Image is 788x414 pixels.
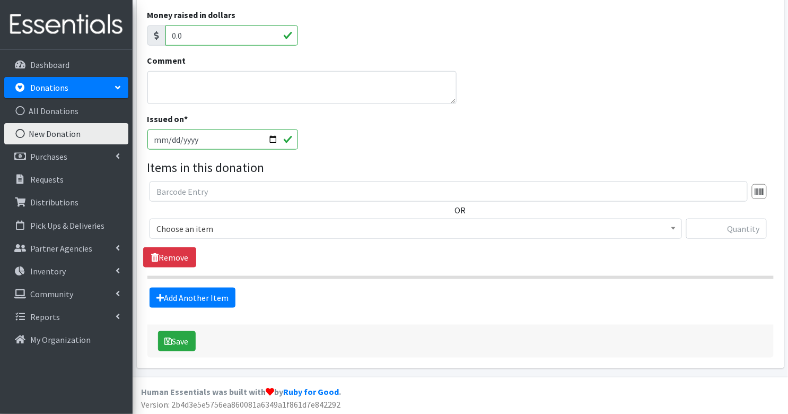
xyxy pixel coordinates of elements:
a: Ruby for Good [283,387,339,398]
abbr: required [185,114,188,124]
a: Community [4,283,128,305]
legend: Items in this donation [147,158,774,177]
a: Requests [4,169,128,190]
p: Dashboard [30,59,69,70]
img: HumanEssentials [4,7,128,42]
a: My Organization [4,329,128,350]
a: New Donation [4,123,128,144]
a: Donations [4,77,128,98]
a: Inventory [4,261,128,282]
p: Pick Ups & Deliveries [30,220,105,231]
a: Add Another Item [150,288,235,308]
p: My Organization [30,334,91,345]
label: Money raised in dollars [147,8,236,21]
p: Partner Agencies [30,243,92,254]
a: Pick Ups & Deliveries [4,215,128,236]
p: Reports [30,312,60,322]
label: Comment [147,54,186,67]
strong: Human Essentials was built with by . [141,387,341,398]
a: Distributions [4,192,128,213]
p: Donations [30,82,68,93]
a: Remove [143,247,196,268]
input: Barcode Entry [150,182,748,202]
input: Quantity [686,219,767,239]
label: OR [455,204,466,217]
span: Choose an item [150,219,682,239]
button: Save [158,331,196,351]
p: Requests [30,174,64,185]
p: Distributions [30,197,78,208]
p: Purchases [30,151,67,162]
span: Version: 2b4d3e5e5756ea860081a6349a1f861d7e842292 [141,400,340,410]
p: Community [30,289,73,299]
label: Issued on [147,113,188,125]
p: Inventory [30,266,66,277]
a: All Donations [4,100,128,122]
a: Purchases [4,146,128,167]
a: Partner Agencies [4,238,128,259]
a: Dashboard [4,54,128,75]
span: Choose an item [156,221,675,236]
a: Reports [4,306,128,327]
